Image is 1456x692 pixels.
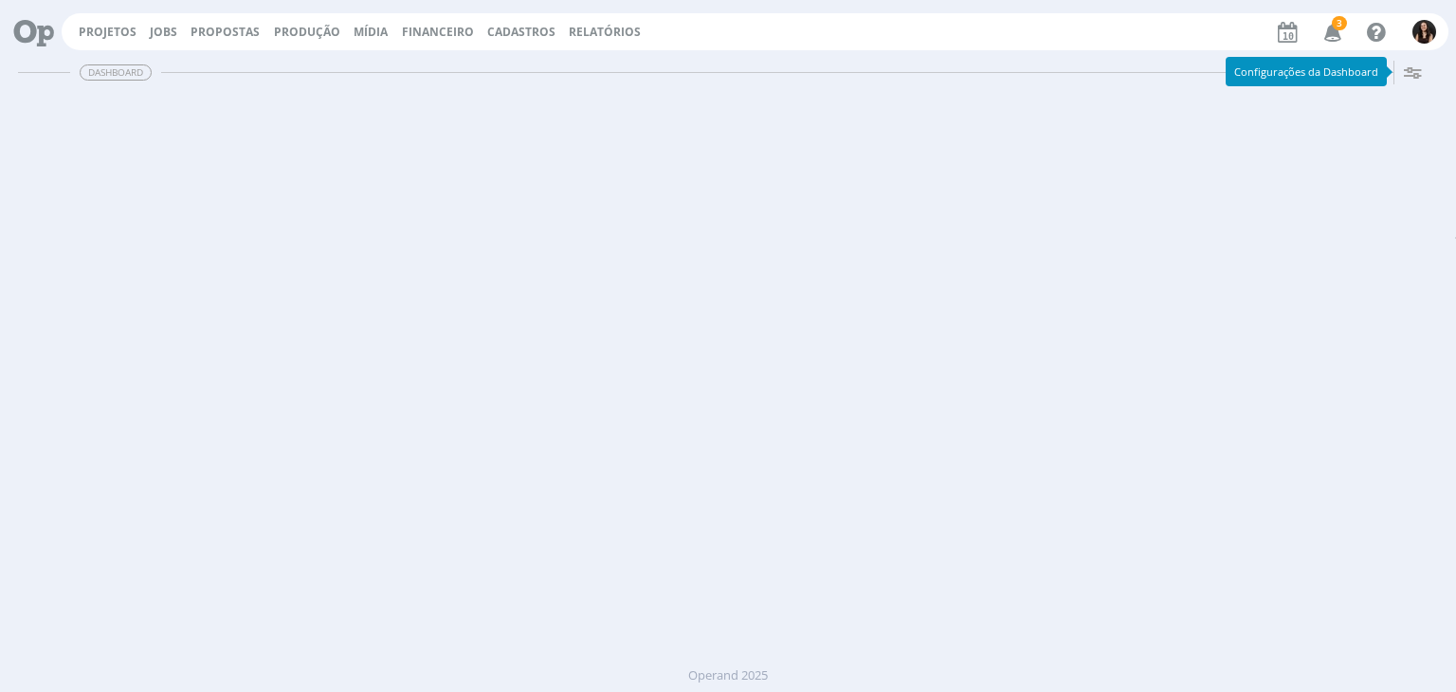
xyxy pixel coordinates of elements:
[396,25,480,40] button: Financeiro
[487,24,555,40] span: Cadastros
[185,25,265,40] button: Propostas
[274,24,340,40] a: Produção
[268,25,346,40] button: Produção
[1412,20,1436,44] img: I
[73,25,142,40] button: Projetos
[80,64,152,81] span: Dashboard
[563,25,646,40] button: Relatórios
[569,24,641,40] a: Relatórios
[150,24,177,40] a: Jobs
[1312,15,1351,49] button: 3
[79,24,136,40] a: Projetos
[482,25,561,40] button: Cadastros
[144,25,183,40] button: Jobs
[354,24,388,40] a: Mídia
[402,24,474,40] a: Financeiro
[1332,16,1347,30] span: 3
[348,25,393,40] button: Mídia
[191,24,260,40] span: Propostas
[1226,57,1387,86] div: Configurações da Dashboard
[1411,15,1437,48] button: I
